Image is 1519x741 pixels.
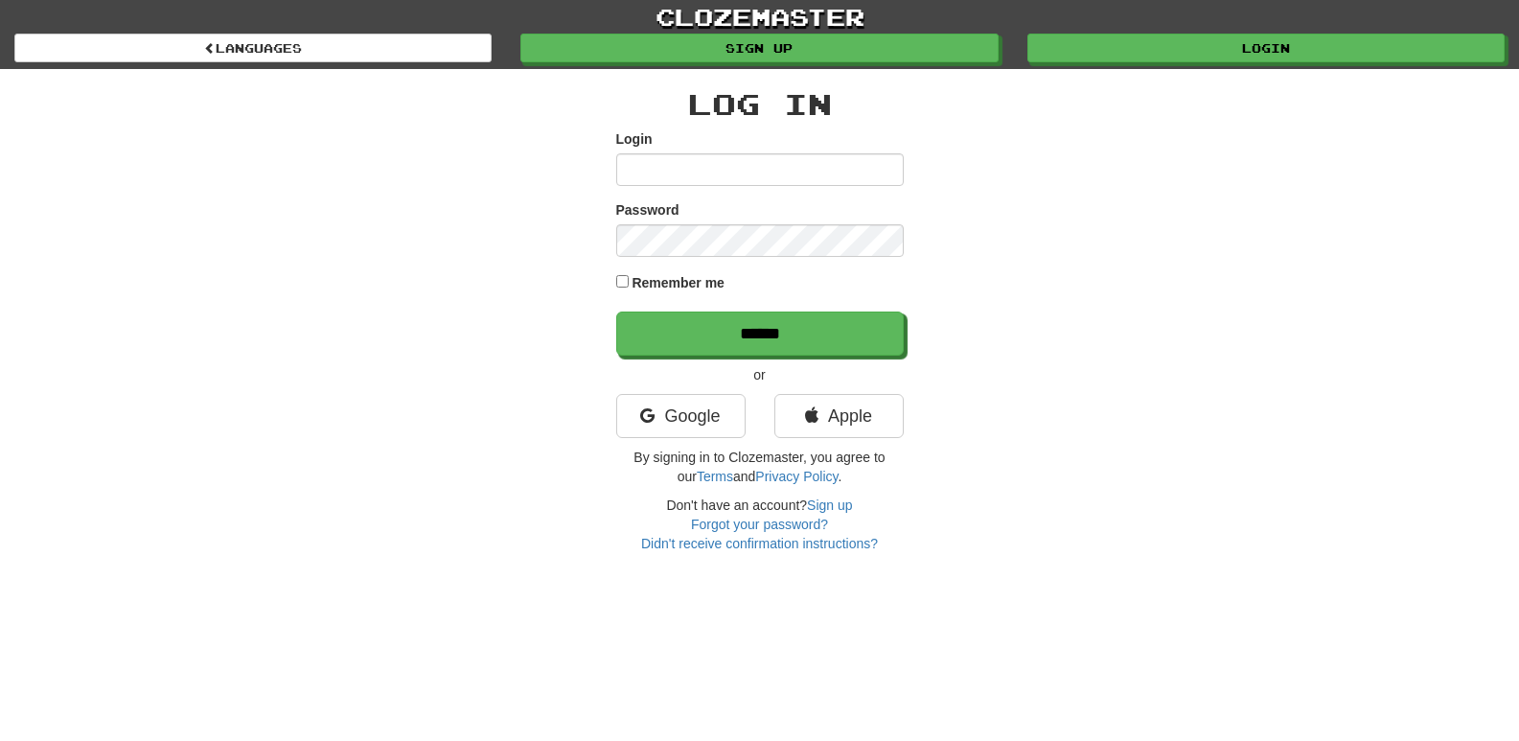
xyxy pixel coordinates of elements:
p: By signing in to Clozemaster, you agree to our and . [616,448,904,486]
div: Don't have an account? [616,496,904,553]
a: Privacy Policy [755,469,838,484]
a: Google [616,394,746,438]
a: Login [1027,34,1505,62]
a: Apple [774,394,904,438]
label: Password [616,200,679,220]
a: Languages [14,34,492,62]
p: or [616,365,904,384]
a: Sign up [520,34,998,62]
a: Terms [697,469,733,484]
label: Remember me [632,273,725,292]
label: Login [616,129,653,149]
a: Didn't receive confirmation instructions? [641,536,878,551]
h2: Log In [616,88,904,120]
a: Sign up [807,498,852,513]
a: Forgot your password? [691,517,828,532]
